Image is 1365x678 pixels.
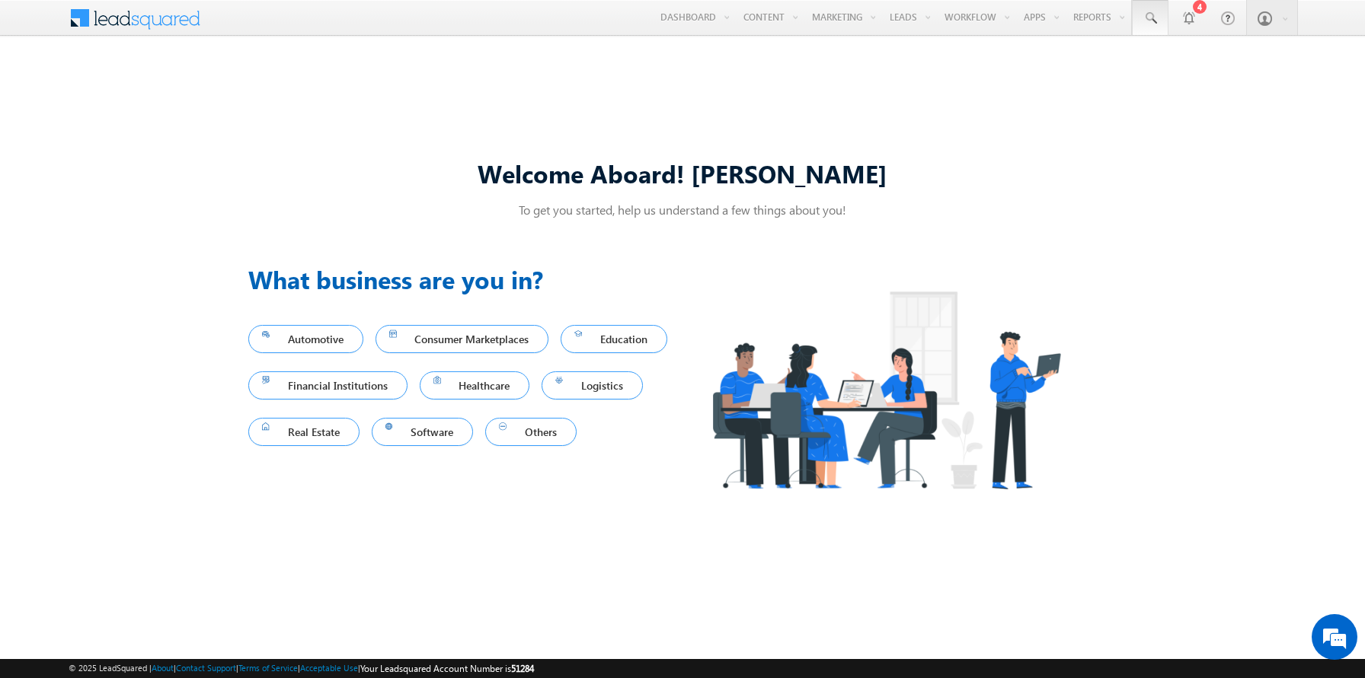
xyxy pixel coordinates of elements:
[248,202,1117,218] p: To get you started, help us understand a few things about you!
[360,663,534,674] span: Your Leadsquared Account Number is
[262,375,394,396] span: Financial Institutions
[248,157,1117,189] div: Welcome Aboard! [PERSON_NAME]
[152,663,174,673] a: About
[499,422,563,442] span: Others
[248,261,682,298] h3: What business are you in?
[176,663,236,673] a: Contact Support
[262,422,346,442] span: Real Estate
[433,375,516,396] span: Healthcare
[574,329,654,349] span: Education
[682,261,1089,519] img: Industry.png
[238,663,298,673] a: Terms of Service
[300,663,358,673] a: Acceptable Use
[511,663,534,674] span: 51284
[262,329,350,349] span: Automotive
[69,661,534,676] span: © 2025 LeadSquared | | | | |
[389,329,535,349] span: Consumer Marketplaces
[385,422,460,442] span: Software
[555,375,629,396] span: Logistics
